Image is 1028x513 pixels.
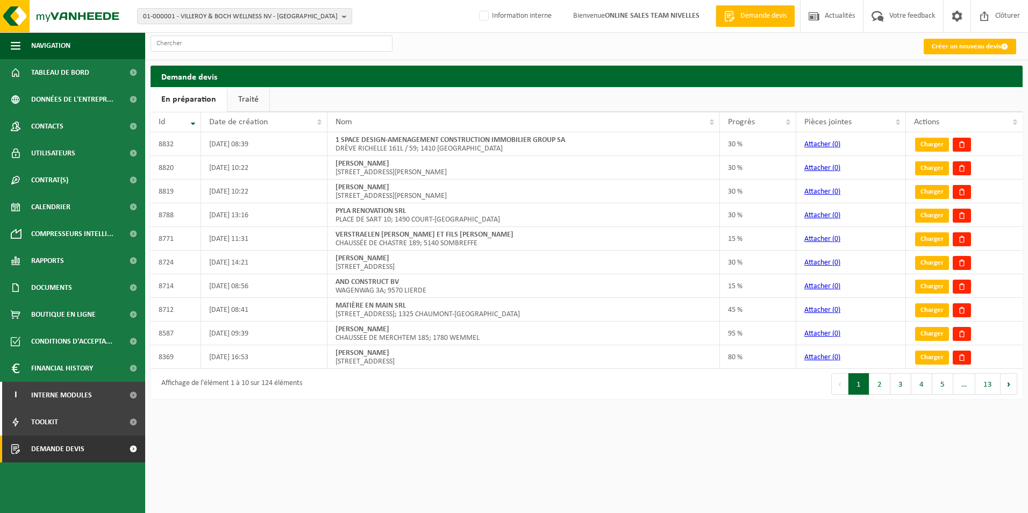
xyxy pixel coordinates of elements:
span: Pièces jointes [804,118,852,126]
td: CHAUSSEE DE MERCHTEM 185; 1780 WEMMEL [327,322,720,345]
td: [DATE] 16:53 [201,345,327,369]
span: Rapports [31,247,64,274]
td: [STREET_ADDRESS][PERSON_NAME] [327,180,720,203]
a: Attacher (0) [804,164,840,172]
strong: 1 SPACE DESIGN-AMENAGEMENT CONSTRUCTION IMMOBILIER GROUP SA [335,136,565,144]
td: 8819 [151,180,201,203]
span: Nom [335,118,352,126]
a: Charger [915,351,949,365]
span: Données de l'entrepr... [31,86,113,113]
td: 8771 [151,227,201,251]
td: 30 % [720,156,797,180]
td: [DATE] 08:41 [201,298,327,322]
a: Charger [915,161,949,175]
label: Information interne [477,8,552,24]
td: WAGENWAG 3A; 9570 LIERDE [327,274,720,298]
span: Navigation [31,32,70,59]
td: PLACE DE SART 10; 1490 COURT-[GEOGRAPHIC_DATA] [327,203,720,227]
td: 15 % [720,227,797,251]
span: Boutique en ligne [31,301,96,328]
td: [DATE] 08:39 [201,132,327,156]
a: Charger [915,232,949,246]
td: 80 % [720,345,797,369]
span: 0 [834,188,838,196]
button: Next [1001,373,1017,395]
span: Documents [31,274,72,301]
strong: [PERSON_NAME] [335,254,389,262]
td: [STREET_ADDRESS] [327,251,720,274]
strong: ONLINE SALES TEAM NIVELLES [605,12,699,20]
td: [STREET_ADDRESS][PERSON_NAME] [327,156,720,180]
button: 01-000001 - VILLEROY & BOCH WELLNESS NV - [GEOGRAPHIC_DATA] [137,8,352,24]
td: 30 % [720,251,797,274]
td: 8788 [151,203,201,227]
span: 0 [834,306,838,314]
span: Date de création [209,118,268,126]
strong: [PERSON_NAME] [335,183,389,191]
a: Charger [915,209,949,223]
span: 0 [834,353,838,361]
a: En préparation [151,87,227,112]
button: 13 [975,373,1001,395]
td: 30 % [720,180,797,203]
span: Actions [914,118,939,126]
span: Demande devis [738,11,789,22]
button: 4 [911,373,932,395]
td: 8712 [151,298,201,322]
a: Attacher (0) [804,282,840,290]
span: 01-000001 - VILLEROY & BOCH WELLNESS NV - [GEOGRAPHIC_DATA] [143,9,338,25]
td: CHAUSSÉE DE CHASTRE 189; 5140 SOMBREFFE [327,227,720,251]
a: Charger [915,256,949,270]
a: Attacher (0) [804,235,840,243]
a: Demande devis [716,5,795,27]
span: 0 [834,282,838,290]
td: 8724 [151,251,201,274]
input: Chercher [151,35,392,52]
td: [STREET_ADDRESS]; 1325 CHAUMONT-[GEOGRAPHIC_DATA] [327,298,720,322]
span: Progrès [728,118,755,126]
button: 3 [890,373,911,395]
span: Interne modules [31,382,92,409]
td: [DATE] 13:16 [201,203,327,227]
td: [STREET_ADDRESS] [327,345,720,369]
span: I [11,382,20,409]
button: Previous [831,373,848,395]
span: Demande devis [31,436,84,462]
strong: MATIÈRE EN MAIN SRL [335,302,406,310]
a: Attacher (0) [804,330,840,338]
span: Utilisateurs [31,140,75,167]
span: Financial History [31,355,93,382]
span: Calendrier [31,194,70,220]
span: Id [159,118,165,126]
td: DRÈVE RICHELLE 161L / 59; 1410 [GEOGRAPHIC_DATA] [327,132,720,156]
strong: [PERSON_NAME] [335,325,389,333]
button: 1 [848,373,869,395]
span: 0 [834,330,838,338]
td: 95 % [720,322,797,345]
button: 2 [869,373,890,395]
span: 0 [834,140,838,148]
a: Attacher (0) [804,353,840,361]
h2: Demande devis [151,66,1023,87]
strong: VERSTRAELEN [PERSON_NAME] ET FILS [PERSON_NAME] [335,231,513,239]
td: 30 % [720,132,797,156]
a: Attacher (0) [804,259,840,267]
span: 0 [834,211,838,219]
div: Affichage de l'élément 1 à 10 sur 124 éléments [156,374,302,394]
button: 5 [932,373,953,395]
a: Traité [227,87,269,112]
a: Attacher (0) [804,306,840,314]
td: 8820 [151,156,201,180]
td: 8714 [151,274,201,298]
span: Conditions d'accepta... [31,328,112,355]
a: Charger [915,185,949,199]
strong: PYLA RENOVATION SRL [335,207,406,215]
a: Charger [915,327,949,341]
td: [DATE] 10:22 [201,156,327,180]
span: 0 [834,235,838,243]
td: [DATE] 08:56 [201,274,327,298]
a: Charger [915,138,949,152]
span: Tableau de bord [31,59,89,86]
span: Compresseurs intelli... [31,220,113,247]
span: 0 [834,164,838,172]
